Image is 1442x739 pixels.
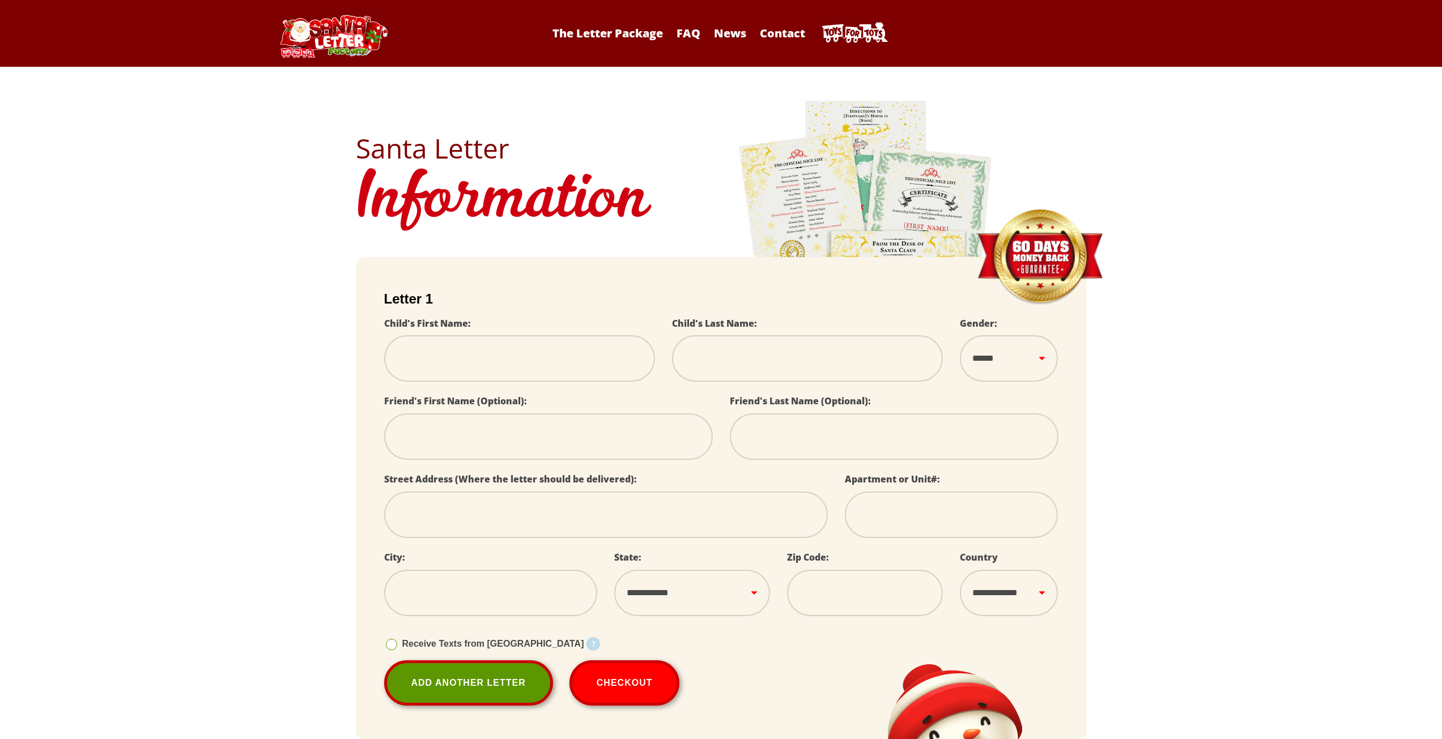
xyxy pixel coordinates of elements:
label: Apartment or Unit#: [845,473,940,485]
label: Child's First Name: [384,317,471,330]
h2: Letter 1 [384,291,1058,307]
label: City: [384,551,405,563]
label: Child's Last Name: [672,317,757,330]
label: Street Address (Where the letter should be delivered): [384,473,637,485]
img: letters.png [738,99,993,416]
iframe: Opens a widget where you can find more information [1369,705,1431,733]
label: Friend's First Name (Optional): [384,395,527,407]
label: State: [614,551,641,563]
label: Zip Code: [787,551,829,563]
span: Receive Texts from [GEOGRAPHIC_DATA] [402,639,584,648]
label: Gender: [960,317,997,330]
label: Country [960,551,998,563]
a: News [708,25,752,41]
a: Contact [754,25,811,41]
label: Friend's Last Name (Optional): [730,395,871,407]
img: Santa Letter Logo [277,15,390,58]
a: The Letter Package [547,25,669,41]
h2: Santa Letter [356,135,1087,162]
h1: Information [356,162,1087,240]
button: Checkout [569,660,680,706]
a: FAQ [671,25,706,41]
a: Add Another Letter [384,660,553,706]
img: Money Back Guarantee [976,209,1104,306]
